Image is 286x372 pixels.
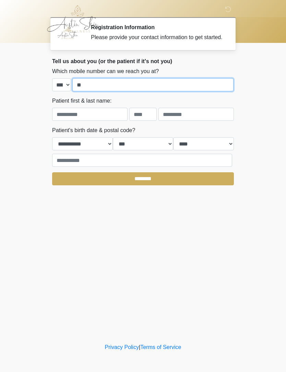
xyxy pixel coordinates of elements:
[105,344,139,350] a: Privacy Policy
[52,67,159,75] label: Which mobile number can we reach you at?
[52,97,111,105] label: Patient first & last name:
[45,5,106,33] img: Austin Skin & Wellness Logo
[139,344,140,350] a: |
[52,58,234,65] h2: Tell us about you (or the patient if it's not you)
[140,344,181,350] a: Terms of Service
[52,126,135,135] label: Patient's birth date & postal code?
